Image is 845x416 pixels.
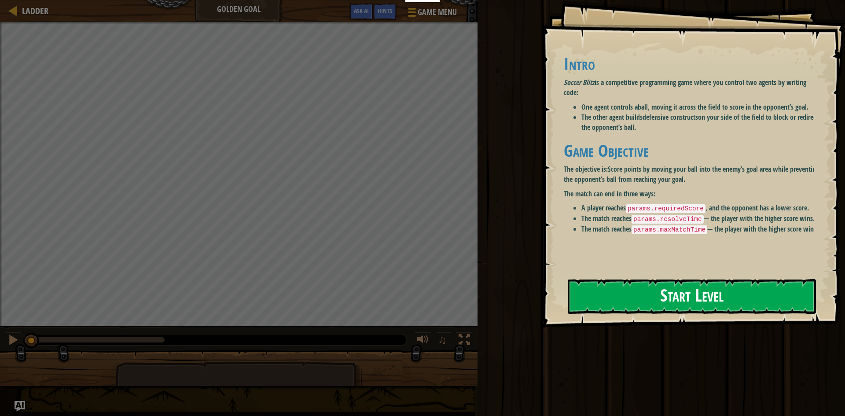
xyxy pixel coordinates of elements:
[401,4,462,24] button: Game Menu
[626,204,705,213] code: params.requiredScore
[564,55,821,73] h1: Intro
[414,332,432,350] button: Adjust volume
[564,164,821,184] p: The objective is:
[564,189,821,199] p: The match can end in three ways:
[632,215,703,224] code: params.resolveTime
[564,77,821,98] p: is a competitive programming game where you control two agents by writing code:
[632,225,707,234] code: params.maxMatchTime
[581,203,821,214] li: A player reaches , and the opponent has a lower score.
[581,224,821,235] li: The match reaches — the player with the higher score wins.
[643,112,698,122] strong: defensive constructs
[568,279,816,314] button: Start Level
[22,5,48,17] span: Ladder
[638,102,648,112] strong: ball
[15,401,25,412] button: Ask AI
[436,332,451,350] button: ♫
[418,7,457,18] span: Game Menu
[4,332,22,350] button: Ctrl + P: Pause
[564,77,595,87] em: Soccer Blitz
[349,4,373,20] button: Ask AI
[581,112,821,133] li: The other agent builds on your side of the field to block or redirect the opponent’s ball.
[438,333,447,346] span: ♫
[564,164,819,184] strong: Score points by moving your ball into the enemy’s goal area while preventing the opponent’s ball ...
[378,7,392,15] span: Hints
[456,332,473,350] button: Toggle fullscreen
[354,7,369,15] span: Ask AI
[581,214,821,224] li: The match reaches — the player with the higher score wins.
[18,5,48,17] a: Ladder
[564,141,821,160] h1: Game Objective
[581,102,821,112] li: One agent controls a , moving it across the field to score in the opponent’s goal.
